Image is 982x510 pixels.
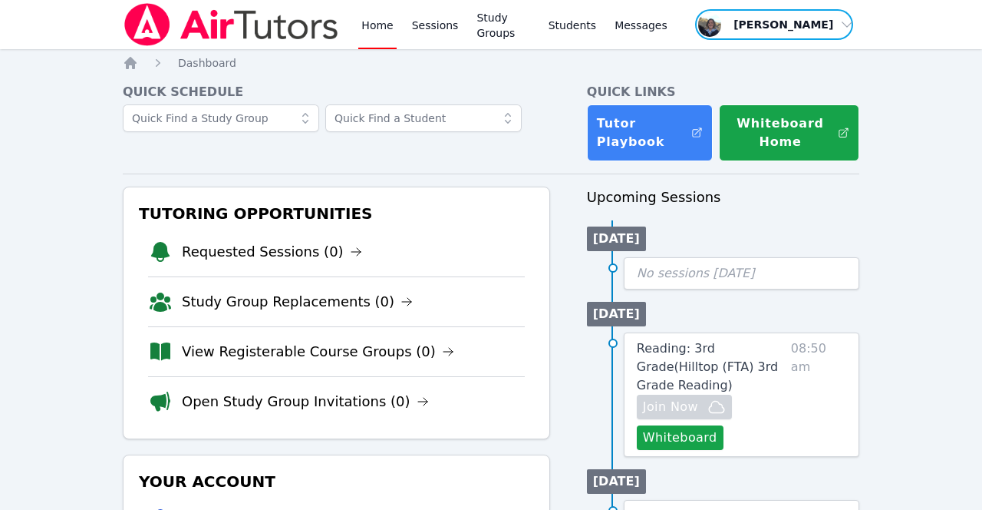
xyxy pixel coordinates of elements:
span: No sessions [DATE] [637,266,755,280]
h3: Upcoming Sessions [587,187,859,208]
a: Dashboard [178,55,236,71]
h4: Quick Schedule [123,83,550,101]
button: Whiteboard [637,426,723,450]
a: View Registerable Course Groups (0) [182,341,454,363]
h3: Tutoring Opportunities [136,200,537,227]
span: Messages [615,18,667,33]
input: Quick Find a Study Group [123,104,319,132]
span: Dashboard [178,57,236,69]
nav: Breadcrumb [123,55,859,71]
span: Reading: 3rd Grade ( Hilltop (FTA) 3rd Grade Reading ) [637,341,778,392]
a: Requested Sessions (0) [182,241,362,263]
a: Reading: 3rd Grade(Hilltop (FTA) 3rd Grade Reading) [637,339,785,395]
li: [DATE] [587,302,646,326]
span: Join Now [643,398,698,416]
li: [DATE] [587,469,646,494]
a: Study Group Replacements (0) [182,291,413,313]
button: Join Now [637,395,732,419]
input: Quick Find a Student [325,104,522,132]
h3: Your Account [136,468,537,495]
li: [DATE] [587,227,646,251]
h4: Quick Links [587,83,859,101]
button: Whiteboard Home [719,104,859,161]
a: Tutor Playbook [587,104,713,161]
span: 08:50 am [791,339,846,450]
img: Air Tutors [123,3,340,46]
a: Open Study Group Invitations (0) [182,391,429,412]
